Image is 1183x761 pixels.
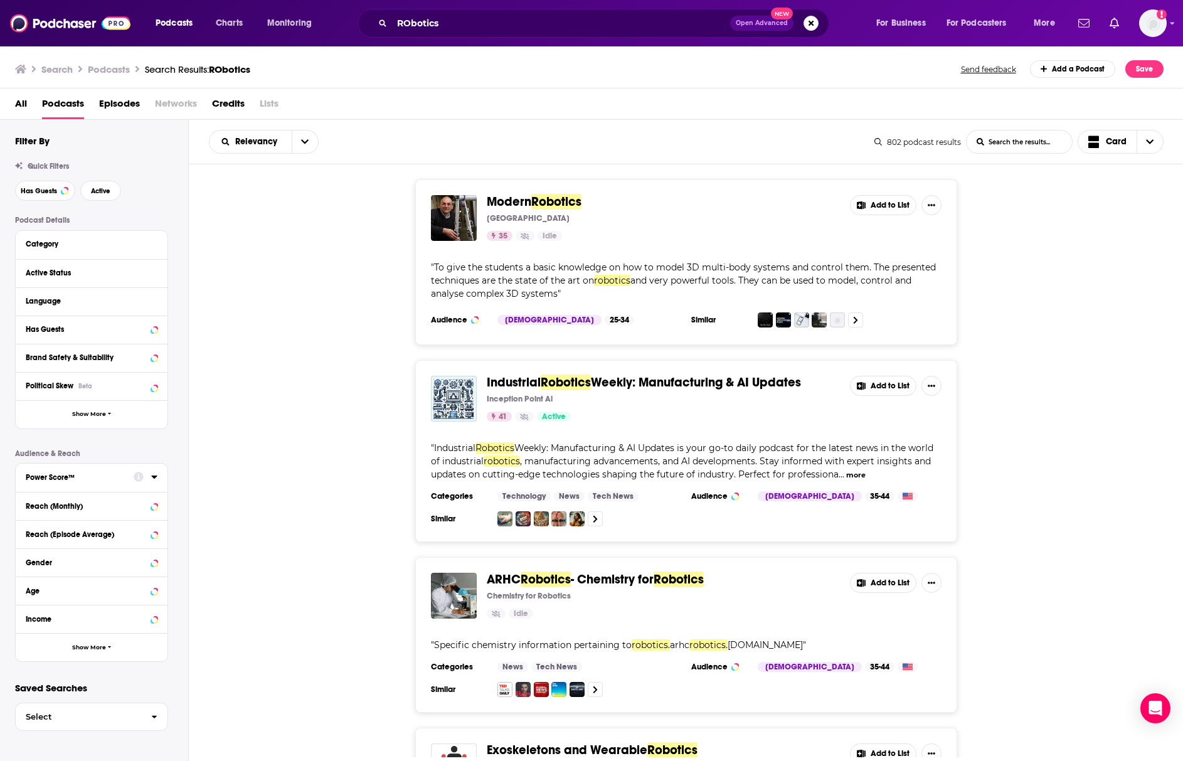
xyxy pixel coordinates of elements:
[521,572,571,587] span: Robotics
[431,514,487,524] h3: Similar
[487,412,512,422] a: 41
[484,455,520,467] span: robotics
[497,682,512,697] a: TED Talks Daily
[26,502,147,511] div: Reach (Monthly)
[431,442,933,467] span: Weekly: Manufacturing & AI Updates is your go-to daily podcast for the latest news in the world o...
[26,615,147,624] div: Income
[551,511,566,526] img: Blake Lively
[921,376,942,396] button: Show More Button
[431,275,911,299] span: and very powerful tools. They can be used to model, control and analyse complex 3D systems
[534,682,549,697] a: Global News Podcast
[431,195,477,241] a: Modern Robotics
[514,608,528,620] span: Idle
[216,14,243,32] span: Charts
[1139,9,1167,37] button: Show profile menu
[487,194,531,210] span: Modern
[867,13,942,33] button: open menu
[534,511,549,526] a: Christmas Tree
[487,375,541,390] span: Industrial
[516,682,531,697] img: The Ben Shapiro Show
[41,63,73,75] h3: Search
[1078,130,1164,154] h2: Choose View
[42,93,84,119] a: Podcasts
[876,14,926,32] span: For Business
[730,16,793,31] button: Open AdvancedNew
[26,236,157,252] button: Category
[431,315,487,325] h3: Audience
[26,269,149,277] div: Active Status
[431,262,936,286] span: To give the students a basic knowledge on how to model 3D multi-body systems and control them. Th...
[26,526,157,541] button: Reach (Episode Average)
[509,609,533,619] a: Idle
[570,511,585,526] img: Angelina Mango
[921,195,942,215] button: Show More Button
[434,639,632,651] span: Specific chemistry information pertaining to
[850,376,916,396] button: Add to List
[212,93,245,119] a: Credits
[16,400,167,428] button: Show More
[431,455,931,480] span: , manufacturing advancements, and AI developments. Stay informed with expert insights and updates...
[830,312,845,327] img: The Modern Classroom
[487,394,553,404] p: Inception Point Ai
[15,135,50,147] h2: Filter By
[632,639,670,651] span: robotics.
[499,411,507,423] span: 41
[15,216,168,225] p: Podcast Details
[26,321,157,337] button: Has Guests
[431,662,487,672] h3: Categories
[594,275,630,286] span: robotics
[26,325,147,334] div: Has Guests
[431,639,806,651] span: " "
[497,315,602,325] div: [DEMOGRAPHIC_DATA]
[26,498,157,513] button: Reach (Monthly)
[487,573,704,587] a: ARHCRobotics- Chemistry forRobotics
[26,587,147,595] div: Age
[72,411,106,418] span: Show More
[431,442,933,480] span: "
[542,411,566,423] span: Active
[26,558,147,567] div: Gender
[26,353,147,362] div: Brand Safety & Suitability
[99,93,140,119] span: Episodes
[588,491,639,501] a: Tech News
[267,14,312,32] span: Monitoring
[691,315,748,325] h3: Similar
[155,93,197,119] span: Networks
[551,682,566,697] a: The Daily
[591,375,801,390] span: Weekly: Manufacturing & AI Updates
[72,644,106,651] span: Show More
[758,312,773,327] img: The Tech Tree
[541,375,591,390] span: Robotics
[431,491,487,501] h3: Categories
[497,662,528,672] a: News
[1139,9,1167,37] span: Logged in as TrevorC
[947,14,1007,32] span: For Podcasters
[26,378,157,393] button: Political SkewBeta
[145,63,250,75] a: Search Results:RObotics
[776,312,791,327] img: Modern Application FM
[865,662,894,672] div: 35-44
[487,591,571,601] p: Chemistry for Robotics
[874,137,961,147] div: 802 podcast results
[431,684,487,694] h3: Similar
[812,312,827,327] img: Modern Warfare
[26,240,149,248] div: Category
[691,491,748,501] h3: Audience
[794,312,809,327] a: Tech Teaching in the Modern Classroom
[26,473,125,482] div: Power Score™
[554,491,585,501] a: News
[209,63,250,75] span: RObotics
[26,582,157,598] button: Age
[15,703,168,731] button: Select
[537,412,571,422] a: Active
[28,162,69,171] span: Quick Filters
[1139,9,1167,37] img: User Profile
[938,13,1025,33] button: open menu
[15,93,27,119] span: All
[26,554,157,570] button: Gender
